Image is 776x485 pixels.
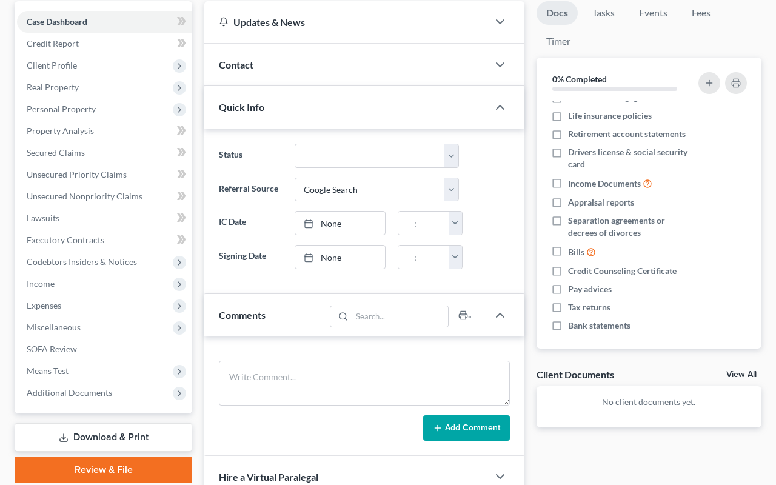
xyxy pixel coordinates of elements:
[398,212,449,235] input: -- : --
[726,370,757,379] a: View All
[27,82,79,92] span: Real Property
[546,396,752,408] p: No client documents yet.
[423,415,510,441] button: Add Comment
[568,301,610,313] span: Tax returns
[27,38,79,48] span: Credit Report
[537,30,580,53] a: Timer
[219,16,473,28] div: Updates & News
[27,147,85,158] span: Secured Claims
[213,211,289,235] label: IC Date
[27,213,59,223] span: Lawsuits
[568,178,641,190] span: Income Documents
[219,59,253,70] span: Contact
[552,74,607,84] strong: 0% Completed
[27,278,55,289] span: Income
[537,368,614,381] div: Client Documents
[568,196,634,209] span: Appraisal reports
[568,215,695,239] span: Separation agreements or decrees of divorces
[568,283,612,295] span: Pay advices
[15,457,192,483] a: Review & File
[27,387,112,398] span: Additional Documents
[27,300,61,310] span: Expenses
[27,366,69,376] span: Means Test
[568,110,652,122] span: Life insurance policies
[352,306,448,327] input: Search...
[219,471,318,483] span: Hire a Virtual Paralegal
[17,11,192,33] a: Case Dashboard
[27,191,142,201] span: Unsecured Nonpriority Claims
[17,229,192,251] a: Executory Contracts
[213,144,289,168] label: Status
[682,1,721,25] a: Fees
[17,186,192,207] a: Unsecured Nonpriority Claims
[27,256,137,267] span: Codebtors Insiders & Notices
[27,235,104,245] span: Executory Contracts
[17,120,192,142] a: Property Analysis
[568,128,686,140] span: Retirement account statements
[27,125,94,136] span: Property Analysis
[27,104,96,114] span: Personal Property
[219,101,264,113] span: Quick Info
[568,246,584,258] span: Bills
[568,319,630,332] span: Bank statements
[17,33,192,55] a: Credit Report
[27,16,87,27] span: Case Dashboard
[15,423,192,452] a: Download & Print
[17,207,192,229] a: Lawsuits
[295,212,385,235] a: None
[629,1,677,25] a: Events
[568,146,695,170] span: Drivers license & social security card
[219,309,266,321] span: Comments
[583,1,624,25] a: Tasks
[398,246,449,269] input: -- : --
[537,1,578,25] a: Docs
[568,265,677,277] span: Credit Counseling Certificate
[27,169,127,179] span: Unsecured Priority Claims
[27,60,77,70] span: Client Profile
[295,246,385,269] a: None
[213,245,289,269] label: Signing Date
[27,344,77,354] span: SOFA Review
[17,164,192,186] a: Unsecured Priority Claims
[17,338,192,360] a: SOFA Review
[17,142,192,164] a: Secured Claims
[27,322,81,332] span: Miscellaneous
[213,178,289,202] label: Referral Source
